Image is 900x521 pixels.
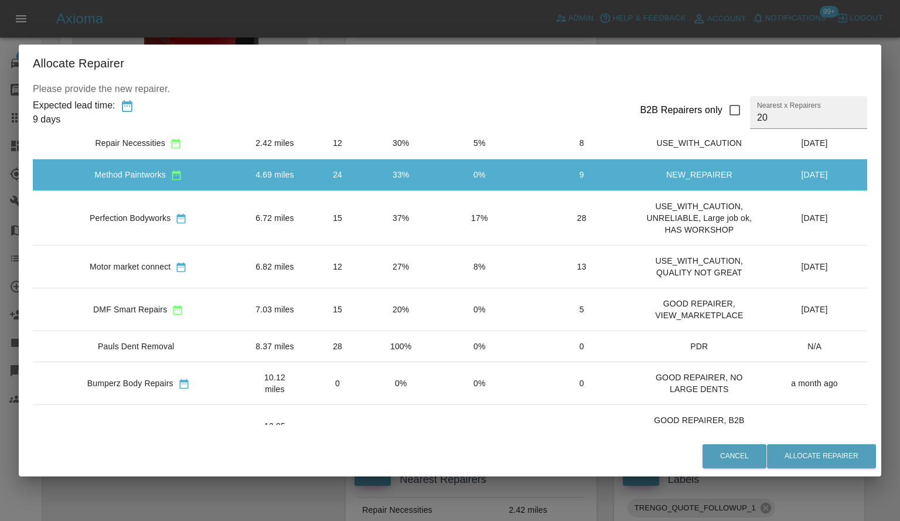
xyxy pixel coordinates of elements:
[90,212,171,224] div: Perfection Bodyworks
[33,98,115,113] div: Expected lead time:
[305,288,369,331] td: 15
[305,127,369,159] td: 12
[637,288,762,331] td: GOOD REPAIRER, VIEW_MARKETPLACE
[527,362,637,405] td: 0
[432,191,527,246] td: 17%
[637,127,762,159] td: USE_WITH_CAUTION
[432,288,527,331] td: 0%
[244,159,305,190] td: 4.69 miles
[244,127,305,159] td: 2.42 miles
[432,405,527,459] td: 0%
[432,127,527,159] td: 5%
[244,191,305,246] td: 6.72 miles
[244,405,305,459] td: 12.95 miles
[527,191,637,246] td: 28
[33,82,867,96] p: Please provide the new repairer.
[432,362,527,405] td: 0%
[305,159,369,190] td: 24
[93,304,167,315] div: DMF Smart Repairs
[305,362,369,405] td: 0
[33,113,115,127] div: 9 days
[767,444,876,468] button: Allocate Repairer
[432,331,527,362] td: 0%
[527,288,637,331] td: 5
[762,159,867,190] td: [DATE]
[640,103,722,117] div: B2B Repairers only
[527,405,637,459] td: 14
[90,261,171,273] div: Motor market connect
[370,331,432,362] td: 100%
[244,331,305,362] td: 8.37 miles
[637,405,762,459] td: GOOD REPAIRER, B2B CAPABLE, VIEW_MARKETPLACE
[762,362,867,405] td: a month ago
[244,362,305,405] td: 10.12 miles
[637,191,762,246] td: USE_WITH_CAUTION, UNRELIABLE, Large job ok, HAS WORKSHOP
[305,331,369,362] td: 28
[762,331,867,362] td: N/A
[527,331,637,362] td: 0
[432,159,527,190] td: 0%
[96,137,165,149] div: Repair Necessities
[244,288,305,331] td: 7.03 miles
[370,288,432,331] td: 20%
[762,246,867,288] td: [DATE]
[87,377,173,389] div: Bumperz Body Repairs
[305,191,369,246] td: 15
[305,405,369,459] td: 17
[370,159,432,190] td: 33%
[637,331,762,362] td: PDR
[637,362,762,405] td: GOOD REPAIRER, NO LARGE DENTS
[762,127,867,159] td: [DATE]
[527,127,637,159] td: 8
[370,191,432,246] td: 37%
[762,405,867,459] td: [DATE]
[762,288,867,331] td: [DATE]
[370,362,432,405] td: 0%
[527,159,637,190] td: 9
[19,45,881,82] h2: Allocate Repairer
[370,405,432,459] td: 7%
[757,100,821,110] label: Nearest x Repairers
[94,169,166,181] div: Method Paintworks
[527,246,637,288] td: 13
[370,127,432,159] td: 30%
[637,159,762,190] td: NEW_REPAIRER
[762,191,867,246] td: [DATE]
[370,246,432,288] td: 27%
[637,246,762,288] td: USE_WITH_CAUTION, QUALITY NOT GREAT
[703,444,766,468] button: Cancel
[244,246,305,288] td: 6.82 miles
[305,246,369,288] td: 12
[432,246,527,288] td: 8%
[98,340,174,352] div: Pauls Dent Removal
